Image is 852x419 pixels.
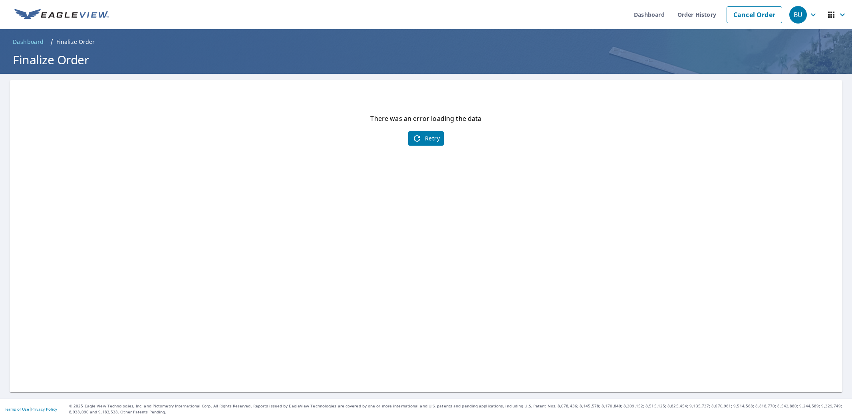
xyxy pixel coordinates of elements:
[10,36,842,48] nav: breadcrumb
[10,51,842,68] h1: Finalize Order
[10,36,47,48] a: Dashboard
[4,406,29,412] a: Terms of Use
[13,38,44,46] span: Dashboard
[56,38,95,46] p: Finalize Order
[4,407,57,411] p: |
[408,131,444,146] button: Retry
[789,6,807,24] div: BU
[412,134,440,143] span: Retry
[31,406,57,412] a: Privacy Policy
[370,114,481,123] p: There was an error loading the data
[14,9,109,21] img: EV Logo
[50,37,53,47] li: /
[727,6,782,23] a: Cancel Order
[69,403,848,415] p: © 2025 Eagle View Technologies, Inc. and Pictometry International Corp. All Rights Reserved. Repo...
